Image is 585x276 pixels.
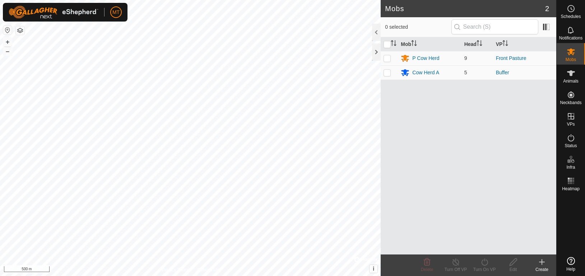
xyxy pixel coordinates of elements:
th: Mob [398,37,461,51]
div: Turn Off VP [441,266,470,273]
button: + [3,38,12,46]
span: Delete [421,267,433,272]
th: Head [461,37,493,51]
span: 2 [545,3,549,14]
div: Edit [499,266,528,273]
span: i [373,266,374,272]
span: Status [565,144,577,148]
span: MT [112,9,120,16]
span: Infra [566,165,575,169]
a: Contact Us [198,267,219,273]
div: Turn On VP [470,266,499,273]
input: Search (S) [451,19,538,34]
span: 9 [464,55,467,61]
p-sorticon: Activate to sort [411,41,417,47]
button: Reset Map [3,26,12,34]
p-sorticon: Activate to sort [391,41,396,47]
span: 5 [464,70,467,75]
a: Privacy Policy [162,267,189,273]
a: Help [557,254,585,274]
span: Notifications [559,36,582,40]
img: Gallagher Logo [9,6,98,19]
button: i [370,265,377,273]
h2: Mobs [385,4,545,13]
th: VP [493,37,556,51]
div: Create [528,266,556,273]
span: VPs [567,122,575,126]
button: – [3,47,12,56]
span: Heatmap [562,187,580,191]
div: Cow Herd A [412,69,439,76]
span: Help [566,267,575,271]
span: Mobs [566,57,576,62]
button: Map Layers [16,26,24,35]
a: Front Pasture [496,55,526,61]
span: 0 selected [385,23,451,31]
a: Buffer [496,70,509,75]
div: P Cow Herd [412,55,439,62]
p-sorticon: Activate to sort [477,41,482,47]
span: Schedules [561,14,581,19]
span: Animals [563,79,579,83]
p-sorticon: Activate to sort [502,41,508,47]
span: Neckbands [560,100,581,105]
